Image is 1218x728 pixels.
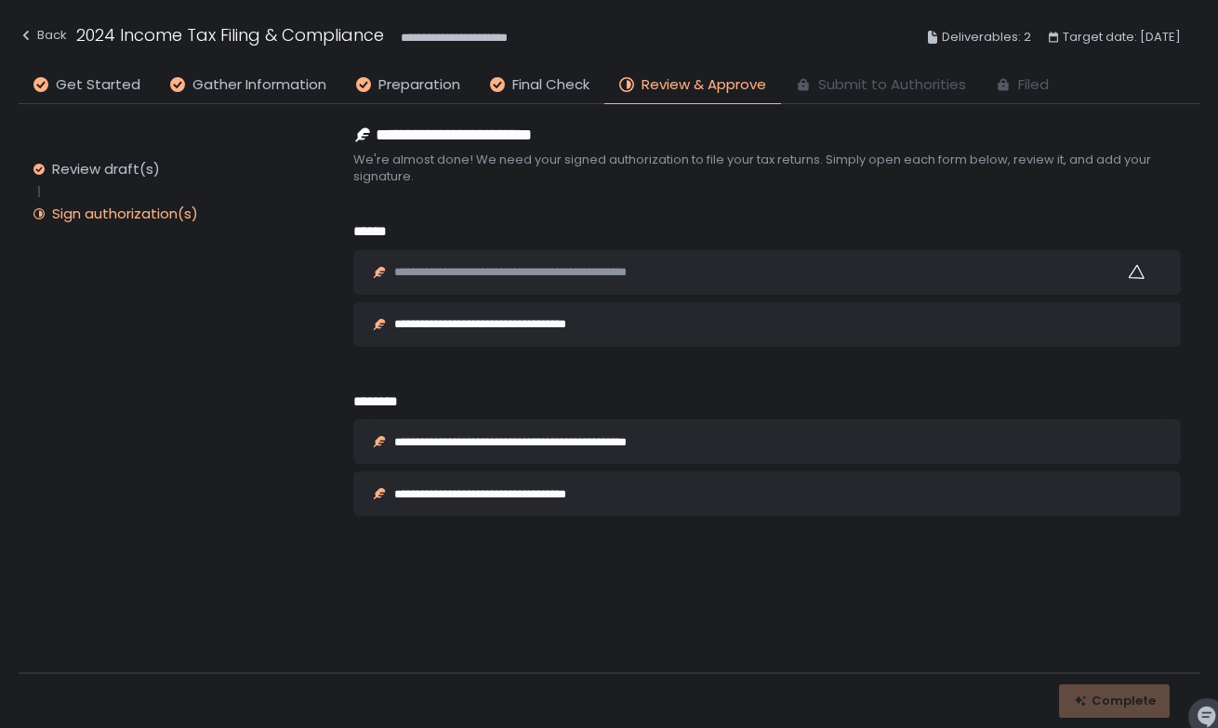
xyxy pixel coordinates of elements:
div: Sign authorization(s) [52,205,198,223]
span: Final Check [512,74,589,96]
span: Submit to Authorities [818,74,966,96]
span: Preparation [378,74,460,96]
span: We're almost done! We need your signed authorization to file your tax returns. Simply open each f... [353,152,1181,185]
span: Get Started [56,74,140,96]
h1: 2024 Income Tax Filing & Compliance [76,22,384,47]
span: Gather Information [192,74,326,96]
span: Filed [1018,74,1049,96]
div: Back [19,24,67,46]
span: Deliverables: 2 [942,26,1031,48]
div: Review draft(s) [52,160,160,179]
span: Review & Approve [642,74,766,96]
button: Back [19,22,67,53]
span: Target date: [DATE] [1063,26,1181,48]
